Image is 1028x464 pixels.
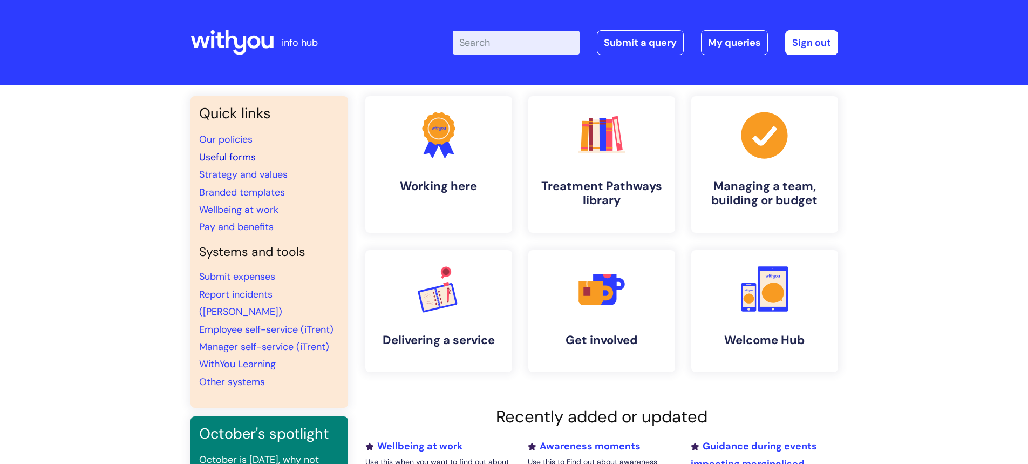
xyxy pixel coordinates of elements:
[199,288,282,318] a: Report incidents ([PERSON_NAME])
[691,96,838,233] a: Managing a team, building or budget
[701,30,768,55] a: My queries
[597,30,684,55] a: Submit a query
[700,333,829,347] h4: Welcome Hub
[537,179,666,208] h4: Treatment Pathways library
[365,250,512,372] a: Delivering a service
[199,358,276,371] a: WithYou Learning
[691,250,838,372] a: Welcome Hub
[199,168,288,181] a: Strategy and values
[199,105,339,122] h3: Quick links
[199,220,274,233] a: Pay and benefits
[365,96,512,233] a: Working here
[528,440,641,453] a: Awareness moments
[199,425,339,442] h3: October's spotlight
[374,179,503,193] h4: Working here
[785,30,838,55] a: Sign out
[453,30,838,55] div: | -
[365,440,462,453] a: Wellbeing at work
[365,407,838,427] h2: Recently added or updated
[199,375,265,388] a: Other systems
[453,31,580,55] input: Search
[199,245,339,260] h4: Systems and tools
[199,151,256,164] a: Useful forms
[700,179,829,208] h4: Managing a team, building or budget
[528,250,675,372] a: Get involved
[199,323,333,336] a: Employee self-service (iTrent)
[537,333,666,347] h4: Get involved
[528,96,675,233] a: Treatment Pathways library
[199,186,285,199] a: Branded templates
[374,333,503,347] h4: Delivering a service
[199,133,253,146] a: Our policies
[199,270,275,283] a: Submit expenses
[199,203,278,216] a: Wellbeing at work
[282,34,318,51] p: info hub
[199,340,329,353] a: Manager self-service (iTrent)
